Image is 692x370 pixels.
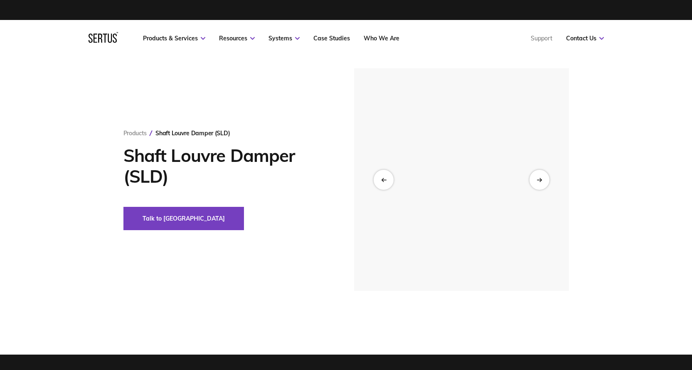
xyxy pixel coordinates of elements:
a: Case Studies [313,35,350,42]
h1: Shaft Louvre Damper (SLD) [123,145,329,187]
button: Talk to [GEOGRAPHIC_DATA] [123,207,244,230]
a: Products [123,129,147,137]
a: Who We Are [364,35,399,42]
a: Contact Us [566,35,604,42]
a: Systems [268,35,300,42]
a: Resources [219,35,255,42]
a: Products & Services [143,35,205,42]
a: Support [531,35,552,42]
